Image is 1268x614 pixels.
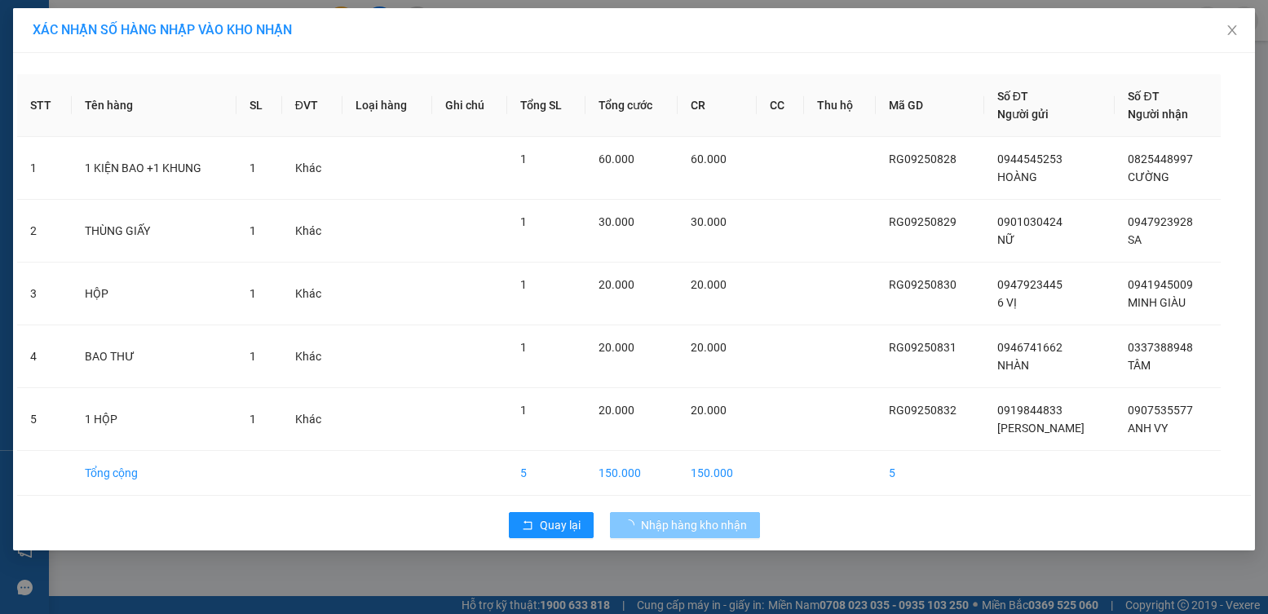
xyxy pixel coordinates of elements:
td: THÙNG GIẤY [72,200,236,263]
span: HOÀNG [997,170,1037,183]
span: NỮ [997,233,1014,246]
td: 1 HỘP [72,388,236,451]
span: 30.000 [599,215,634,228]
th: CC [757,74,804,137]
span: 60.000 [599,152,634,166]
span: 20.000 [599,278,634,291]
td: Khác [282,325,342,388]
span: loading [623,519,641,531]
span: rollback [522,519,533,532]
th: Loại hàng [342,74,432,137]
span: 60.000 [691,152,727,166]
span: TÂM [1128,359,1151,372]
th: Tên hàng [72,74,236,137]
span: 1 [520,404,527,417]
span: close [1226,24,1239,37]
span: 20.000 [691,404,727,417]
span: 0337388948 [1128,341,1193,354]
span: 0907535577 [1128,404,1193,417]
span: 1 [250,224,256,237]
td: 2 [17,200,72,263]
td: Khác [282,200,342,263]
span: RG09250832 [889,404,957,417]
td: Khác [282,137,342,200]
span: [PERSON_NAME] [997,422,1085,435]
th: STT [17,74,72,137]
span: 0901030424 [997,215,1063,228]
td: 1 KIỆN BAO +1 KHUNG [72,137,236,200]
span: 0946741662 [997,341,1063,354]
button: rollbackQuay lại [509,512,594,538]
span: Người nhận [1128,108,1188,121]
td: 4 [17,325,72,388]
td: HỘP [72,263,236,325]
th: Tổng cước [585,74,678,137]
span: NHÀN [997,359,1029,372]
span: 1 [520,278,527,291]
button: Nhập hàng kho nhận [610,512,760,538]
button: Close [1209,8,1255,54]
span: 20.000 [691,278,727,291]
td: 5 [876,451,984,496]
td: Tổng cộng [72,451,236,496]
td: 5 [17,388,72,451]
span: 20.000 [599,341,634,354]
span: 1 [250,413,256,426]
span: 20.000 [599,404,634,417]
td: 150.000 [585,451,678,496]
span: 1 [520,341,527,354]
span: RG09250831 [889,341,957,354]
span: 0947923928 [1128,215,1193,228]
span: 1 [250,350,256,363]
th: ĐVT [282,74,342,137]
span: RG09250830 [889,278,957,291]
span: CƯỜNG [1128,170,1169,183]
span: 1 [250,287,256,300]
span: RG09250828 [889,152,957,166]
th: Tổng SL [507,74,585,137]
span: 20.000 [691,341,727,354]
span: Quay lại [540,516,581,534]
th: Thu hộ [804,74,876,137]
span: 30.000 [691,215,727,228]
span: 6 VỊ [997,296,1017,309]
span: 1 [520,215,527,228]
td: 3 [17,263,72,325]
th: CR [678,74,757,137]
span: 1 [250,161,256,174]
span: 0941945009 [1128,278,1193,291]
span: 0825448997 [1128,152,1193,166]
span: Nhập hàng kho nhận [641,516,747,534]
th: SL [236,74,281,137]
td: 150.000 [678,451,757,496]
td: BAO THƯ [72,325,236,388]
td: Khác [282,388,342,451]
td: 5 [507,451,585,496]
span: MINH GIÀU [1128,296,1186,309]
span: RG09250829 [889,215,957,228]
span: XÁC NHẬN SỐ HÀNG NHẬP VÀO KHO NHẬN [33,22,292,38]
span: Người gửi [997,108,1049,121]
th: Ghi chú [432,74,507,137]
span: 1 [520,152,527,166]
span: Số ĐT [997,90,1028,103]
td: 1 [17,137,72,200]
span: 0944545253 [997,152,1063,166]
span: SA [1128,233,1142,246]
span: 0919844833 [997,404,1063,417]
span: ANH VY [1128,422,1168,435]
span: 0947923445 [997,278,1063,291]
th: Mã GD [876,74,984,137]
span: Số ĐT [1128,90,1159,103]
td: Khác [282,263,342,325]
